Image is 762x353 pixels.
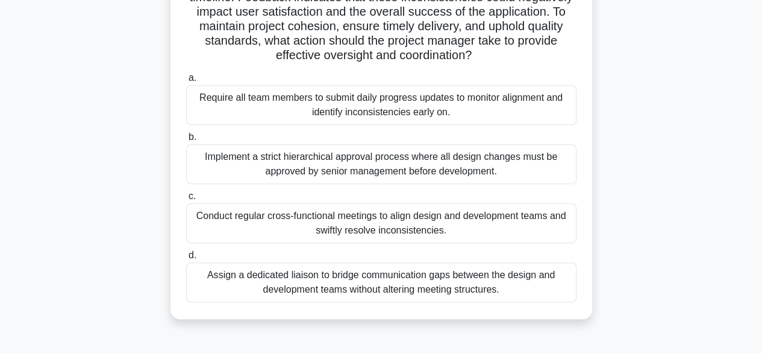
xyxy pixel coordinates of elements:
[186,262,576,302] div: Assign a dedicated liaison to bridge communication gaps between the design and development teams ...
[189,250,196,260] span: d.
[189,72,196,83] span: a.
[186,85,576,125] div: Require all team members to submit daily progress updates to monitor alignment and identify incon...
[186,144,576,184] div: Implement a strict hierarchical approval process where all design changes must be approved by sen...
[186,203,576,243] div: Conduct regular cross-functional meetings to align design and development teams and swiftly resol...
[189,191,196,201] span: c.
[189,132,196,142] span: b.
